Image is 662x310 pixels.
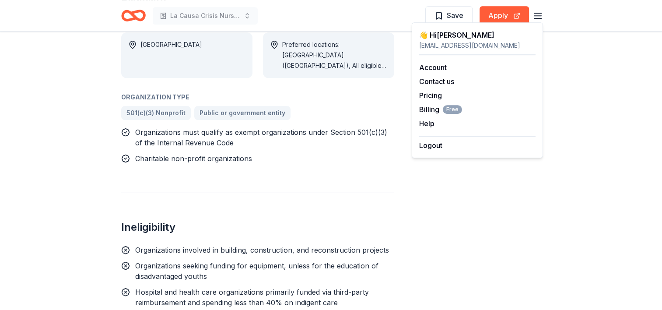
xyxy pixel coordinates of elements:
[140,39,202,71] div: [GEOGRAPHIC_DATA]
[419,104,462,115] span: Billing
[135,246,389,254] span: Organizations involved in building, construction, and reconstruction projects
[135,261,378,281] span: Organizations seeking funding for equipment, unless for the education of disadvantaged youths
[194,106,291,120] a: Public or government entity
[419,30,536,40] div: 👋 Hi [PERSON_NAME]
[419,140,442,151] button: Logout
[419,91,442,100] a: Pricing
[425,6,473,25] button: Save
[200,108,285,118] span: Public or government entity
[121,106,191,120] a: 501(c)(3) Nonprofit
[419,76,454,87] button: Contact us
[419,40,536,51] div: [EMAIL_ADDRESS][DOMAIN_NAME]
[121,5,146,26] a: Home
[126,108,186,118] span: 501(c)(3) Nonprofit
[480,6,529,25] button: Apply
[282,39,387,71] div: Preferred locations: [GEOGRAPHIC_DATA] ([GEOGRAPHIC_DATA]), All eligible locations: [GEOGRAPHIC_D...
[135,128,387,147] span: Organizations must qualify as exempt organizations under Section 501(c)(3) of the Internal Revenu...
[153,7,258,25] button: La Causa Crisis Nursery
[135,154,252,163] span: Charitable non-profit organizations
[121,220,394,234] h2: Ineligibility
[419,104,462,115] button: BillingFree
[419,63,447,72] a: Account
[419,118,434,129] button: Help
[443,105,462,114] span: Free
[170,11,240,21] span: La Causa Crisis Nursery
[121,92,394,102] div: Organization Type
[447,10,463,21] span: Save
[135,288,369,307] span: Hospital and health care organizations primarily funded via third-party reimbursement and spendin...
